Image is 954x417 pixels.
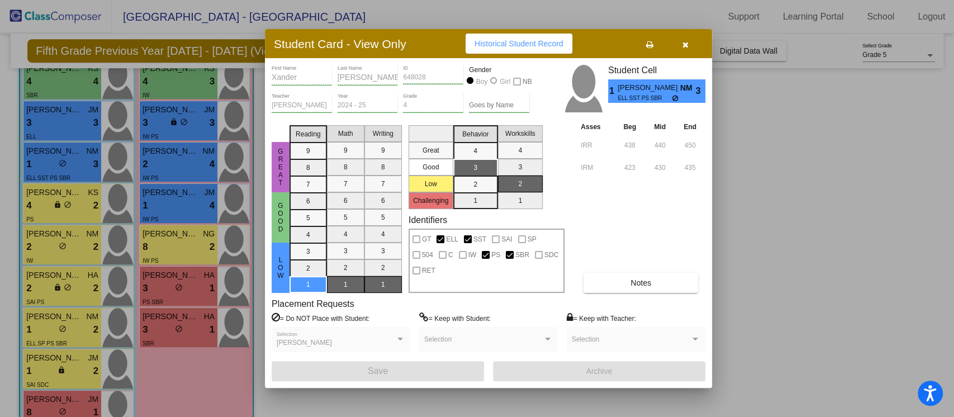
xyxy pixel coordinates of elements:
[474,39,563,48] span: Historical Student Record
[544,248,558,262] span: SDC
[409,215,447,225] label: Identifiers
[614,121,645,133] th: Beg
[680,82,696,94] span: NM
[419,312,491,324] label: = Keep with Student:
[272,298,354,309] label: Placement Requests
[608,65,705,75] h3: Student Cell
[276,202,286,233] span: Good
[272,102,332,110] input: teacher
[276,148,286,187] span: Great
[422,248,433,262] span: 504
[630,278,651,287] span: Notes
[528,233,537,246] span: SP
[476,77,488,87] div: Boy
[581,159,611,176] input: assessment
[499,77,510,87] div: Girl
[277,339,332,347] span: [PERSON_NAME]
[696,84,705,98] span: 3
[272,312,369,324] label: = Do NOT Place with Student:
[448,248,453,262] span: C
[523,75,532,88] span: NB
[515,248,529,262] span: SBR
[473,233,486,246] span: SST
[608,84,618,98] span: 1
[583,273,698,293] button: Notes
[422,233,431,246] span: GT
[469,102,529,110] input: goes by name
[469,65,529,75] mat-label: Gender
[581,137,611,154] input: assessment
[422,264,435,277] span: RET
[645,121,675,133] th: Mid
[491,248,500,262] span: PS
[468,248,477,262] span: IW
[567,312,636,324] label: = Keep with Teacher:
[276,256,286,279] span: Low
[618,82,680,94] span: [PERSON_NAME]
[368,366,388,376] span: Save
[586,367,613,376] span: Archive
[493,361,705,381] button: Archive
[578,121,614,133] th: Asses
[272,361,484,381] button: Save
[338,102,398,110] input: year
[403,102,463,110] input: grade
[446,233,458,246] span: ELL
[466,34,572,54] button: Historical Student Record
[675,121,705,133] th: End
[501,233,512,246] span: SAI
[274,37,406,51] h3: Student Card - View Only
[403,74,463,82] input: Enter ID
[618,94,672,102] span: ELL SST PS SBR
